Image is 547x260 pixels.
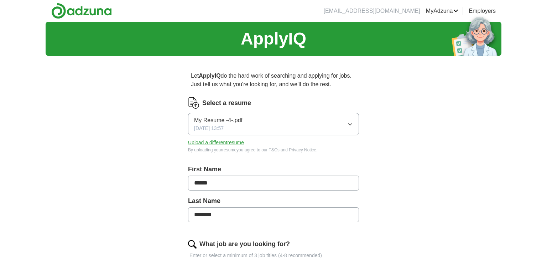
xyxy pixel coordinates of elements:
a: Employers [469,7,496,15]
p: Enter or select a minimum of 3 job titles (4-8 recommended) [188,252,359,259]
a: MyAdzuna [426,7,459,15]
strong: ApplyIQ [199,73,220,79]
a: Privacy Notice [289,147,316,152]
button: Upload a differentresume [188,139,244,146]
label: First Name [188,165,359,174]
span: [DATE] 13:57 [194,125,224,132]
label: Last Name [188,196,359,206]
button: My Resume -4-.pdf[DATE] 13:57 [188,113,359,135]
label: Select a resume [202,98,251,108]
h1: ApplyIQ [241,26,306,52]
img: CV Icon [188,97,199,109]
a: T&Cs [269,147,280,152]
label: What job are you looking for? [199,239,290,249]
img: Adzuna logo [51,3,112,19]
p: Let do the hard work of searching and applying for jobs. Just tell us what you're looking for, an... [188,69,359,92]
li: [EMAIL_ADDRESS][DOMAIN_NAME] [324,7,420,15]
span: My Resume -4-.pdf [194,116,243,125]
div: By uploading your resume you agree to our and . [188,147,359,153]
img: search.png [188,240,197,249]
